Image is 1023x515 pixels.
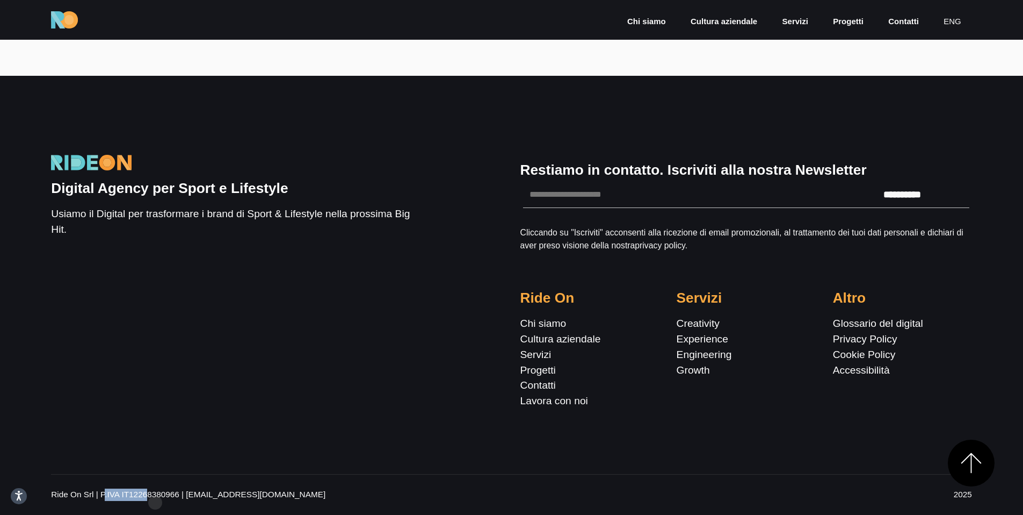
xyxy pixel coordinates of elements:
[520,318,567,329] a: Chi siamo
[677,349,732,360] a: Engineering
[833,349,896,360] a: Cookie Policy
[520,290,659,307] h5: Ride On
[520,380,556,391] a: Contatti
[677,364,710,376] a: Growth
[690,16,758,28] a: Cultura aziendale
[833,333,897,345] a: Privacy Policy
[520,364,556,376] a: Progetti
[520,395,588,406] a: Lavora con noi
[520,333,601,345] a: Cultura aziendale
[51,180,425,197] h5: Digital Agency per Sport e Lifestyle
[833,290,972,307] h5: Altro
[832,16,865,28] a: Progetti
[520,226,972,252] p: Cliccando su "Iscriviti" acconsenti alla ricezione di email promozionali, al trattamento dei tuoi...
[887,16,920,28] a: Contatti
[51,489,659,501] p: Ride On Srl | P.IVA IT12268380966 | [EMAIL_ADDRESS][DOMAIN_NAME]
[51,155,132,170] img: Logo
[51,206,425,238] p: Usiamo il Digital per trasformare i brand di Sport & Lifestyle nella prossima Big Hit.
[833,318,923,329] a: Glossario del digital
[520,349,552,360] a: Servizi
[520,162,972,179] h5: Restiamo in contatto. Iscriviti alla nostra Newsletter
[677,333,728,345] a: Experience
[942,16,962,28] a: eng
[626,16,667,28] a: Chi siamo
[635,241,685,250] a: privacy policy
[51,11,78,28] img: Ride On Agency Logo
[677,290,816,307] h5: Servizi
[677,318,720,329] a: Creativity
[677,489,972,501] p: 2025
[781,16,809,28] a: Servizi
[833,364,890,376] a: Accessibilità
